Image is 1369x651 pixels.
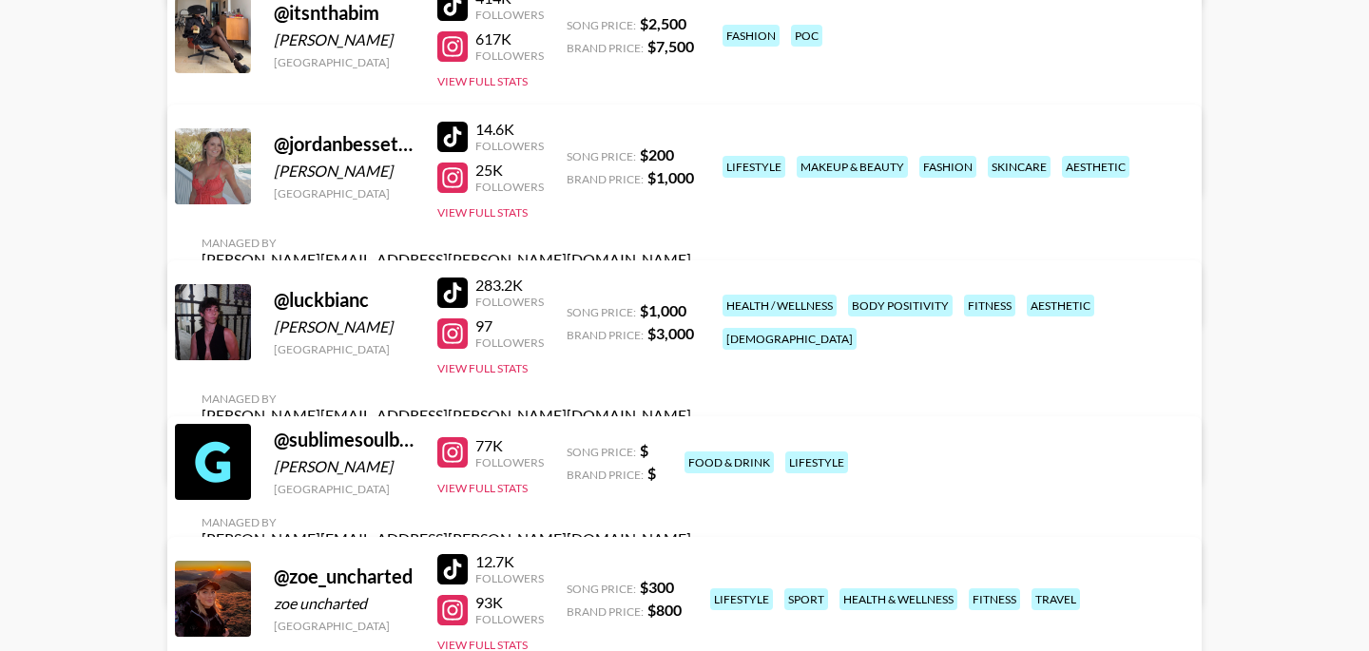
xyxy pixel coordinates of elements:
div: fashion [919,156,976,178]
div: lifestyle [710,588,773,610]
div: [GEOGRAPHIC_DATA] [274,186,415,201]
div: 12.7K [475,552,544,571]
strong: $ [640,441,648,459]
div: Managed By [202,236,691,250]
div: 97 [475,316,544,335]
div: [GEOGRAPHIC_DATA] [274,342,415,356]
div: Managed By [202,392,691,406]
div: [GEOGRAPHIC_DATA] [274,482,415,496]
button: View Full Stats [437,481,528,495]
div: fitness [969,588,1020,610]
div: [PERSON_NAME] [274,30,415,49]
span: Song Price: [567,305,636,319]
div: Followers [475,48,544,63]
button: View Full Stats [437,205,528,220]
div: Followers [475,295,544,309]
div: Followers [475,455,544,469]
span: Brand Price: [567,468,644,482]
div: @ luckbianc [274,288,415,312]
div: zoe uncharted [274,594,415,613]
div: [GEOGRAPHIC_DATA] [274,619,415,633]
div: @ sublimesoulbyjuhi [274,428,415,451]
div: aesthetic [1062,156,1129,178]
div: [PERSON_NAME] [274,317,415,336]
div: fashion [723,25,780,47]
div: Followers [475,612,544,626]
strong: $ 200 [640,145,674,163]
div: health / wellness [723,295,837,316]
strong: $ 2,500 [640,14,686,32]
strong: $ 7,500 [647,37,694,55]
span: Song Price: [567,582,636,596]
div: @ jordanbessette_ [274,132,415,156]
div: 617K [475,29,544,48]
div: 25K [475,161,544,180]
span: Song Price: [567,149,636,163]
div: makeup & beauty [797,156,908,178]
div: lifestyle [723,156,785,178]
div: poc [791,25,822,47]
span: Brand Price: [567,41,644,55]
div: Followers [475,180,544,194]
span: Brand Price: [567,604,644,619]
div: [PERSON_NAME] [274,457,415,476]
div: [DEMOGRAPHIC_DATA] [723,328,857,350]
div: aesthetic [1027,295,1094,316]
span: Song Price: [567,445,636,459]
div: Followers [475,139,544,153]
div: travel [1032,588,1080,610]
div: food & drink [684,451,774,473]
strong: $ 3,000 [647,324,694,342]
div: [GEOGRAPHIC_DATA] [274,55,415,69]
div: 93K [475,593,544,612]
button: View Full Stats [437,74,528,88]
div: Followers [475,571,544,585]
span: Song Price: [567,18,636,32]
button: View Full Stats [437,361,528,375]
div: 283.2K [475,276,544,295]
strong: $ [647,464,656,482]
strong: $ 800 [647,601,682,619]
div: sport [784,588,828,610]
div: [PERSON_NAME] [274,162,415,181]
div: health & wellness [839,588,957,610]
div: 77K [475,436,544,455]
div: skincare [988,156,1051,178]
div: [PERSON_NAME][EMAIL_ADDRESS][PERSON_NAME][DOMAIN_NAME] [202,529,691,548]
strong: $ 300 [640,578,674,596]
div: Managed By [202,515,691,529]
div: 14.6K [475,120,544,139]
span: Brand Price: [567,172,644,186]
div: @ itsnthabim [274,1,415,25]
div: lifestyle [785,451,848,473]
div: Followers [475,8,544,22]
div: [PERSON_NAME][EMAIL_ADDRESS][PERSON_NAME][DOMAIN_NAME] [202,250,691,269]
div: Followers [475,335,544,350]
div: body positivity [848,295,953,316]
div: fitness [964,295,1015,316]
span: Brand Price: [567,328,644,342]
div: [PERSON_NAME][EMAIL_ADDRESS][PERSON_NAME][DOMAIN_NAME] [202,406,691,425]
strong: $ 1,000 [640,301,686,319]
div: @ zoe_uncharted [274,565,415,588]
strong: $ 1,000 [647,168,694,186]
